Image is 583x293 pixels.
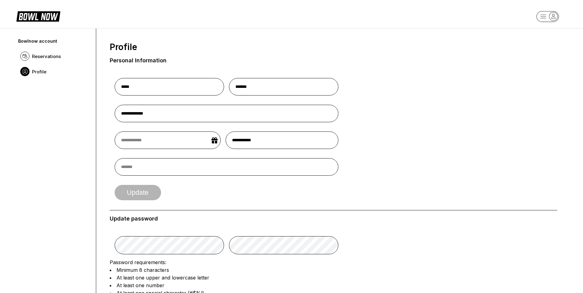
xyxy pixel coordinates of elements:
span: Profile [110,42,137,52]
span: Reservations [32,53,61,59]
div: Personal Information [110,57,167,64]
li: Minimum 8 characters [110,267,557,273]
li: At least one upper and lowercase letter [110,275,557,281]
li: At least one number [110,282,557,288]
a: Profile [17,64,91,79]
div: Bowlnow account [18,38,90,44]
a: Reservations [17,49,91,64]
span: Profile [32,69,46,75]
div: Update password [110,215,557,222]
